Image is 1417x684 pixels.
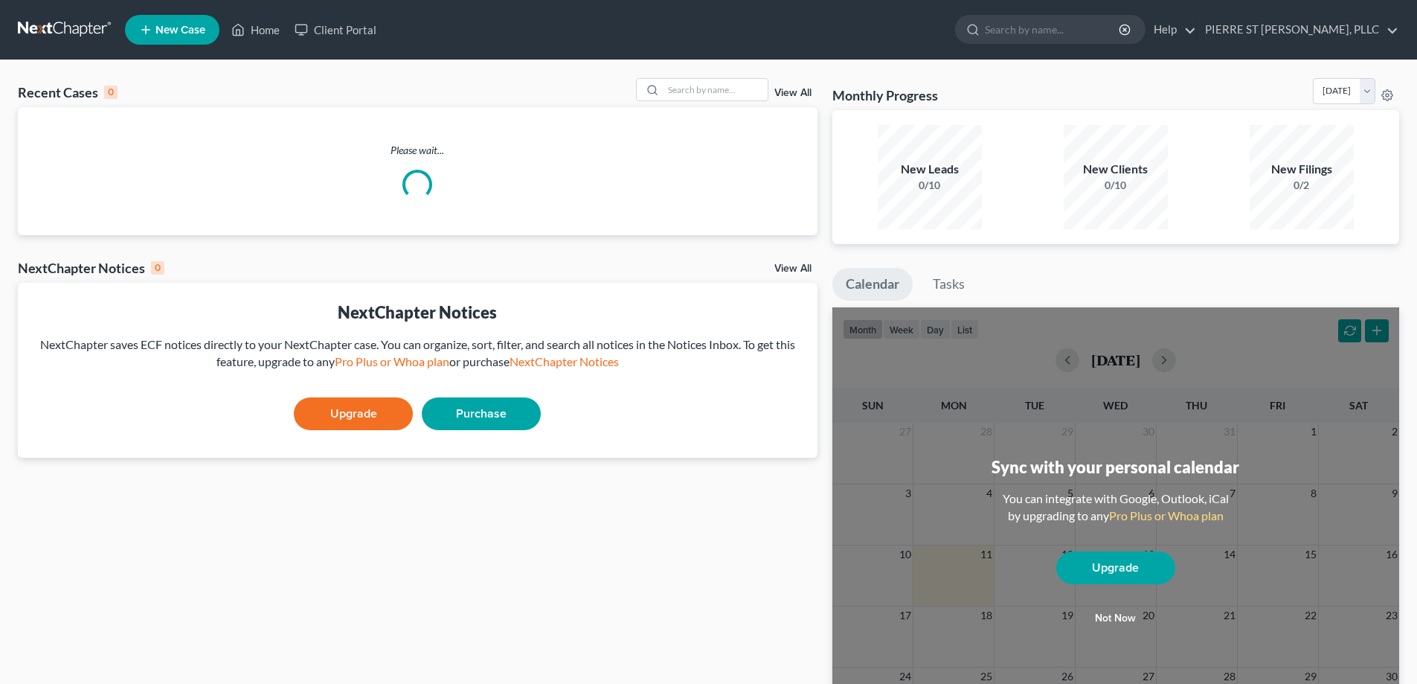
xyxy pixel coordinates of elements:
[997,490,1235,525] div: You can integrate with Google, Outlook, iCal by upgrading to any
[878,178,982,193] div: 0/10
[155,25,205,36] span: New Case
[422,397,541,430] a: Purchase
[18,83,118,101] div: Recent Cases
[18,143,817,158] p: Please wait...
[1109,508,1224,522] a: Pro Plus or Whoa plan
[151,261,164,275] div: 0
[30,336,806,371] div: NextChapter saves ECF notices directly to your NextChapter case. You can organize, sort, filter, ...
[774,263,812,274] a: View All
[878,161,982,178] div: New Leads
[919,268,978,301] a: Tasks
[1064,178,1168,193] div: 0/10
[663,79,768,100] input: Search by name...
[774,88,812,98] a: View All
[224,16,287,43] a: Home
[30,301,806,324] div: NextChapter Notices
[992,456,1239,479] div: Sync with your personal calendar
[985,16,1121,43] input: Search by name...
[335,354,449,368] a: Pro Plus or Whoa plan
[294,397,413,430] a: Upgrade
[832,268,913,301] a: Calendar
[1198,16,1398,43] a: PIERRE ST [PERSON_NAME], PLLC
[1250,161,1354,178] div: New Filings
[287,16,384,43] a: Client Portal
[1064,161,1168,178] div: New Clients
[510,354,619,368] a: NextChapter Notices
[1056,552,1175,584] a: Upgrade
[104,86,118,99] div: 0
[1250,178,1354,193] div: 0/2
[1146,16,1196,43] a: Help
[18,259,164,277] div: NextChapter Notices
[832,86,938,104] h3: Monthly Progress
[1056,604,1175,633] button: Not now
